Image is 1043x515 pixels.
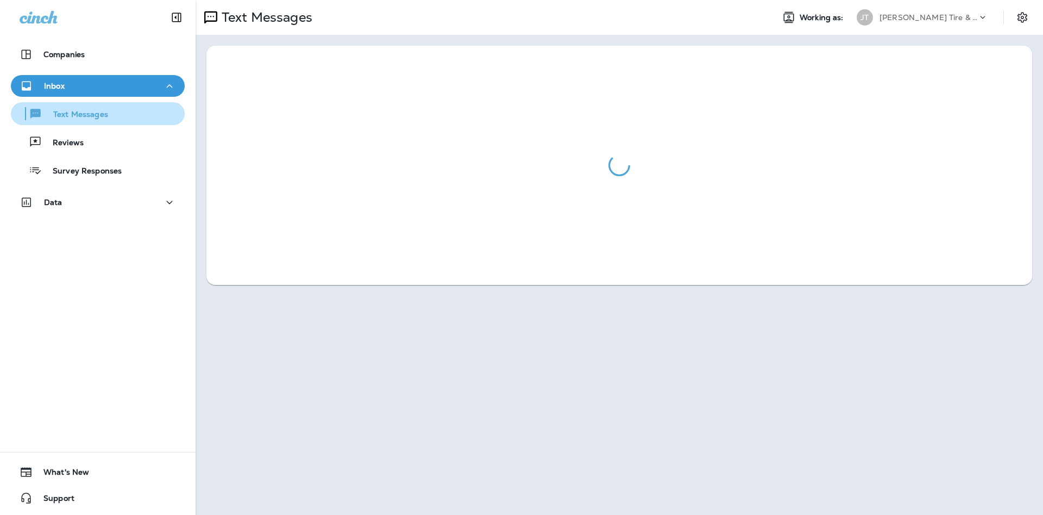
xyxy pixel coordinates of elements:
[11,191,185,213] button: Data
[11,487,185,509] button: Support
[33,494,74,507] span: Support
[42,110,108,120] p: Text Messages
[879,13,977,22] p: [PERSON_NAME] Tire & Auto
[42,166,122,177] p: Survey Responses
[44,82,65,90] p: Inbox
[44,198,62,207] p: Data
[11,159,185,182] button: Survey Responses
[857,9,873,26] div: JT
[11,461,185,483] button: What's New
[11,44,185,65] button: Companies
[161,7,192,28] button: Collapse Sidebar
[11,131,185,153] button: Reviews
[42,138,84,148] p: Reviews
[1013,8,1032,27] button: Settings
[33,468,89,481] span: What's New
[800,13,846,22] span: Working as:
[11,75,185,97] button: Inbox
[43,50,85,59] p: Companies
[11,102,185,125] button: Text Messages
[217,9,312,26] p: Text Messages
